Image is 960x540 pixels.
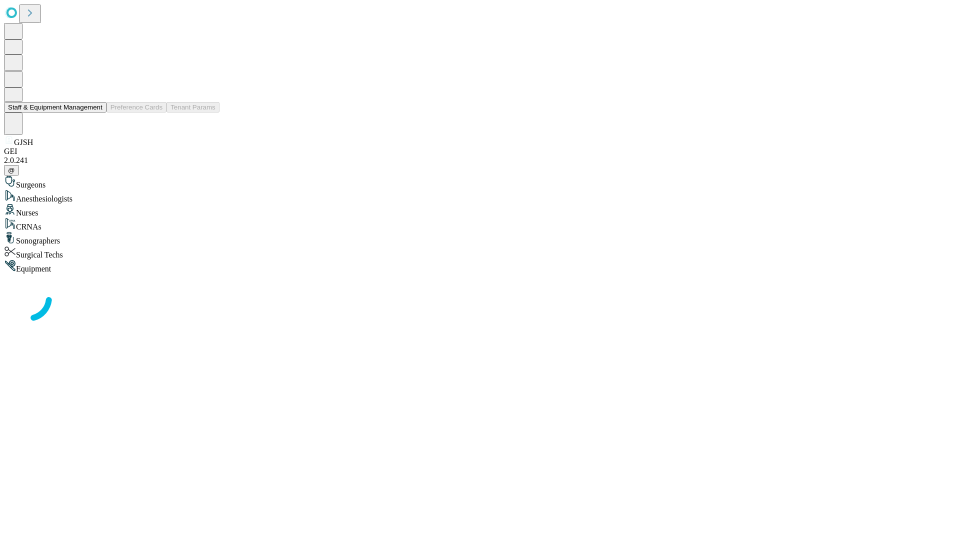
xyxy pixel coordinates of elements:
[14,138,33,146] span: GJSH
[4,147,956,156] div: GEI
[4,165,19,175] button: @
[4,217,956,231] div: CRNAs
[4,231,956,245] div: Sonographers
[166,102,219,112] button: Tenant Params
[4,175,956,189] div: Surgeons
[4,245,956,259] div: Surgical Techs
[8,166,15,174] span: @
[4,203,956,217] div: Nurses
[4,156,956,165] div: 2.0.241
[106,102,166,112] button: Preference Cards
[4,102,106,112] button: Staff & Equipment Management
[4,259,956,273] div: Equipment
[4,189,956,203] div: Anesthesiologists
